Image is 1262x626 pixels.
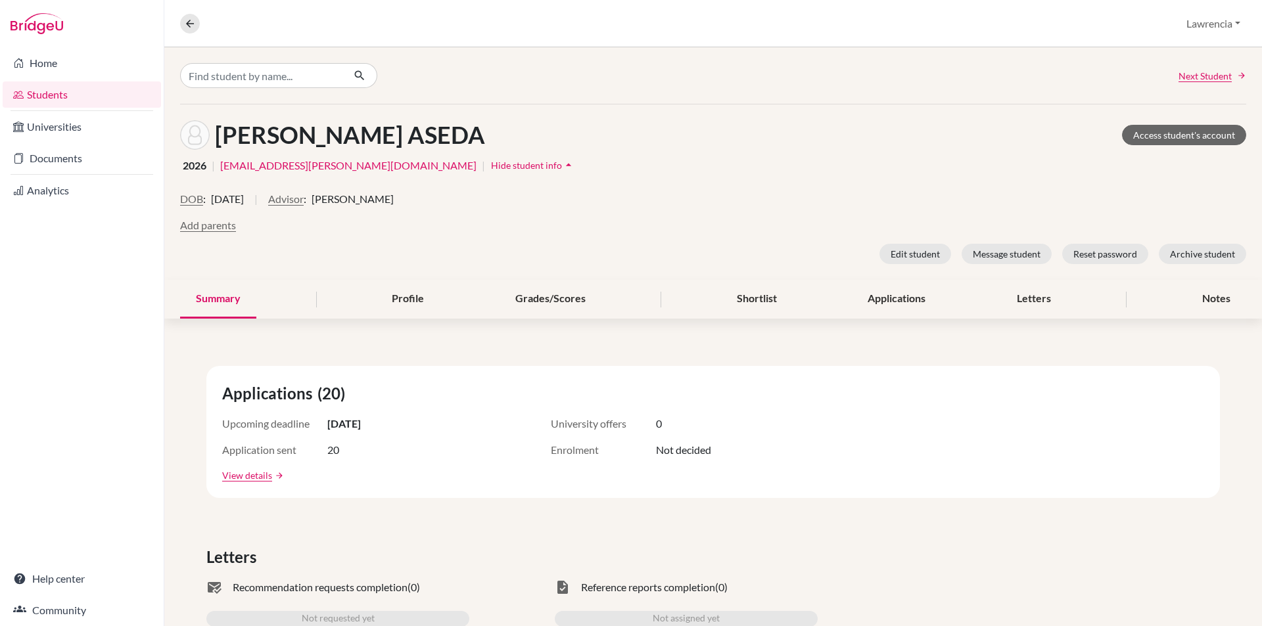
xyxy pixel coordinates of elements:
[3,81,161,108] a: Students
[1062,244,1148,264] button: Reset password
[3,566,161,592] a: Help center
[1159,244,1246,264] button: Archive student
[206,545,262,569] span: Letters
[222,468,272,482] a: View details
[1180,11,1246,36] button: Lawrencia
[11,13,63,34] img: Bridge-U
[272,471,284,480] a: arrow_forward
[491,160,562,171] span: Hide student info
[212,158,215,173] span: |
[1186,280,1246,319] div: Notes
[721,280,793,319] div: Shortlist
[3,145,161,171] a: Documents
[1001,280,1067,319] div: Letters
[254,191,258,217] span: |
[1122,125,1246,145] a: Access student's account
[233,579,408,595] span: Recommendation requests completion
[183,158,206,173] span: 2026
[312,191,394,207] span: [PERSON_NAME]
[203,191,206,207] span: :
[581,579,715,595] span: Reference reports completion
[180,120,210,150] img: KWAKU ASEDA AGYEPONG's avatar
[551,442,656,458] span: Enrolment
[304,191,306,207] span: :
[551,416,656,432] span: University offers
[3,597,161,623] a: Community
[482,158,485,173] span: |
[327,416,361,432] span: [DATE]
[317,382,350,405] span: (20)
[3,114,161,140] a: Universities
[656,442,711,458] span: Not decided
[180,191,203,207] button: DOB
[3,50,161,76] a: Home
[408,579,420,595] span: (0)
[215,121,485,149] h1: [PERSON_NAME] ASEDA
[180,217,236,233] button: Add parents
[180,280,256,319] div: Summary
[211,191,244,207] span: [DATE]
[555,579,571,595] span: task
[852,280,941,319] div: Applications
[327,442,339,458] span: 20
[562,158,575,171] i: arrow_drop_up
[222,416,327,432] span: Upcoming deadline
[180,63,343,88] input: Find student by name...
[1179,69,1232,83] span: Next Student
[715,579,728,595] span: (0)
[268,191,304,207] button: Advisor
[206,579,222,595] span: mark_email_read
[656,416,662,432] span: 0
[1179,69,1246,83] a: Next Student
[879,244,951,264] button: Edit student
[222,442,327,458] span: Application sent
[490,155,576,175] button: Hide student infoarrow_drop_up
[222,382,317,405] span: Applications
[500,280,601,319] div: Grades/Scores
[220,158,477,173] a: [EMAIL_ADDRESS][PERSON_NAME][DOMAIN_NAME]
[962,244,1052,264] button: Message student
[376,280,440,319] div: Profile
[3,177,161,204] a: Analytics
